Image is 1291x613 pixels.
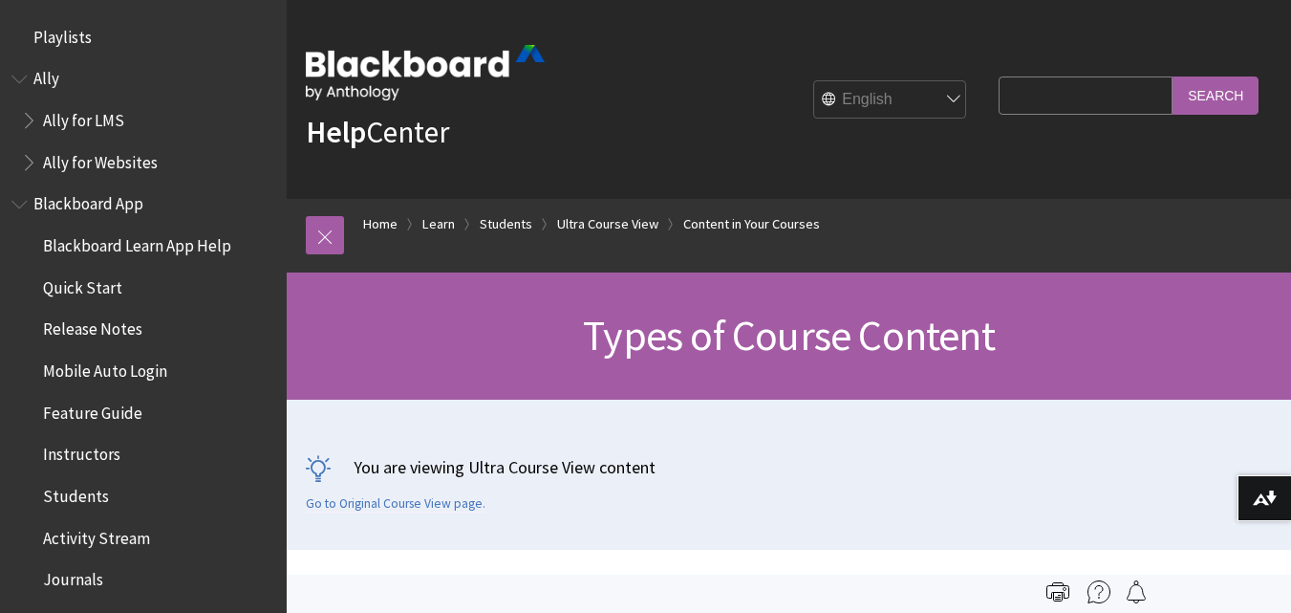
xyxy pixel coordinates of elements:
[43,272,122,297] span: Quick Start
[814,81,967,120] select: Site Language Selector
[43,439,120,465] span: Instructors
[43,104,124,130] span: Ally for LMS
[422,212,455,236] a: Learn
[33,63,59,89] span: Ally
[1173,77,1259,114] input: Search
[11,63,275,179] nav: Book outline for Anthology Ally Help
[1046,580,1069,603] img: Print
[306,495,485,513] a: Go to Original Course View page.
[306,113,366,151] strong: Help
[557,212,658,236] a: Ultra Course View
[43,314,142,339] span: Release Notes
[43,230,231,255] span: Blackboard Learn App Help
[43,480,109,506] span: Students
[1125,580,1148,603] img: Follow this page
[43,146,158,172] span: Ally for Websites
[43,397,142,423] span: Feature Guide
[43,355,167,381] span: Mobile Auto Login
[33,188,143,214] span: Blackboard App
[583,309,995,361] span: Types of Course Content
[306,113,449,151] a: HelpCenter
[1087,580,1110,603] img: More help
[306,455,1272,479] p: You are viewing Ultra Course View content
[363,212,398,236] a: Home
[43,564,103,590] span: Journals
[33,21,92,47] span: Playlists
[43,522,150,548] span: Activity Stream
[683,212,820,236] a: Content in Your Courses
[480,212,532,236] a: Students
[11,21,275,54] nav: Book outline for Playlists
[306,45,545,100] img: Blackboard by Anthology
